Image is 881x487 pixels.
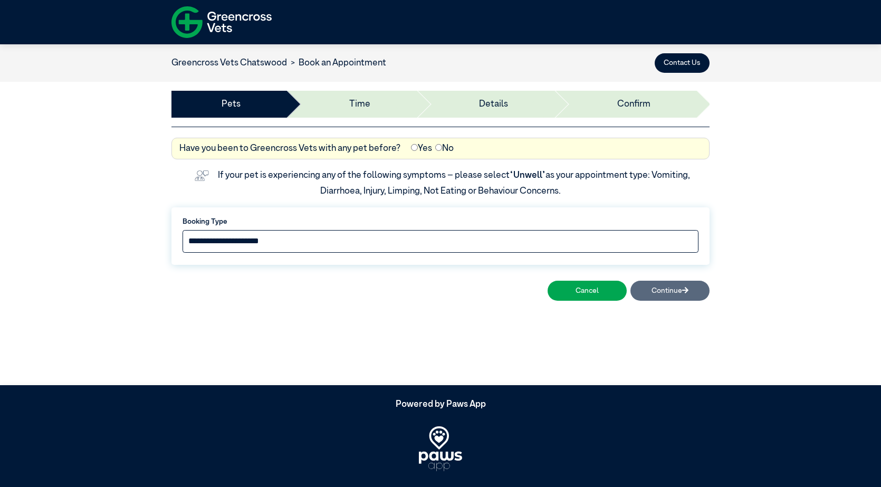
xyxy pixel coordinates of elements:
[222,98,241,111] a: Pets
[411,142,432,156] label: Yes
[411,144,418,151] input: Yes
[171,59,287,68] a: Greencross Vets Chatswood
[548,281,627,300] button: Cancel
[435,144,442,151] input: No
[183,216,698,227] label: Booking Type
[419,426,462,471] img: PawsApp
[191,167,213,185] img: vet
[510,171,545,180] span: “Unwell”
[287,56,386,70] li: Book an Appointment
[218,171,692,196] label: If your pet is experiencing any of the following symptoms – please select as your appointment typ...
[171,3,272,42] img: f-logo
[171,399,710,410] h5: Powered by Paws App
[435,142,454,156] label: No
[179,142,400,156] label: Have you been to Greencross Vets with any pet before?
[171,56,386,70] nav: breadcrumb
[655,53,710,73] button: Contact Us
